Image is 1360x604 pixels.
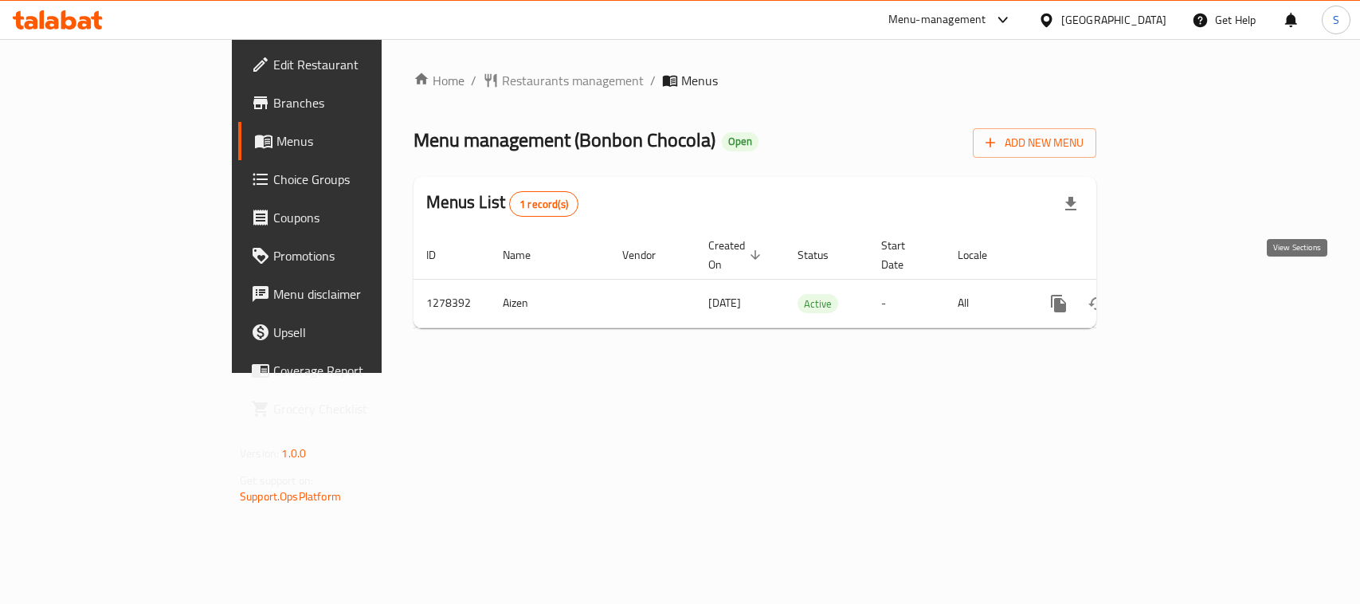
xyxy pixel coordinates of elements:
a: Menu disclaimer [238,275,459,313]
span: ID [426,245,457,265]
span: Status [798,245,849,265]
div: Total records count [509,191,578,217]
button: more [1040,284,1078,323]
th: Actions [1027,231,1205,280]
span: Start Date [881,236,926,274]
a: Menus [238,122,459,160]
a: Branches [238,84,459,122]
span: S [1333,11,1339,29]
span: Branches [273,93,446,112]
span: Menu management ( Bonbon Chocola ) [413,122,715,158]
a: Promotions [238,237,459,275]
li: / [471,71,476,90]
td: - [868,279,945,327]
li: / [650,71,656,90]
span: Edit Restaurant [273,55,446,74]
h2: Menus List [426,190,578,217]
a: Support.OpsPlatform [240,486,341,507]
span: Menu disclaimer [273,284,446,304]
span: Menus [681,71,718,90]
span: Choice Groups [273,170,446,189]
span: Restaurants management [502,71,644,90]
div: Export file [1052,185,1090,223]
a: Coupons [238,198,459,237]
span: Locale [958,245,1008,265]
span: 1.0.0 [281,443,306,464]
span: Get support on: [240,470,313,491]
span: Menus [276,131,446,151]
div: Active [798,294,838,313]
span: Coverage Report [273,361,446,380]
td: All [945,279,1027,327]
span: [DATE] [708,292,741,313]
span: Promotions [273,246,446,265]
table: enhanced table [413,231,1205,328]
span: Created On [708,236,766,274]
span: 1 record(s) [510,197,578,212]
span: Add New Menu [986,133,1084,153]
div: Open [722,132,758,151]
a: Coverage Report [238,351,459,390]
a: Restaurants management [483,71,644,90]
div: [GEOGRAPHIC_DATA] [1061,11,1166,29]
span: Coupons [273,208,446,227]
a: Choice Groups [238,160,459,198]
a: Upsell [238,313,459,351]
span: Version: [240,443,279,464]
button: Add New Menu [973,128,1096,158]
span: Open [722,135,758,148]
span: Name [503,245,551,265]
a: Grocery Checklist [238,390,459,428]
td: Aizen [490,279,609,327]
button: Change Status [1078,284,1116,323]
a: Edit Restaurant [238,45,459,84]
span: Upsell [273,323,446,342]
span: Active [798,295,838,313]
span: Grocery Checklist [273,399,446,418]
nav: breadcrumb [413,71,1096,90]
div: Menu-management [888,10,986,29]
span: Vendor [622,245,676,265]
